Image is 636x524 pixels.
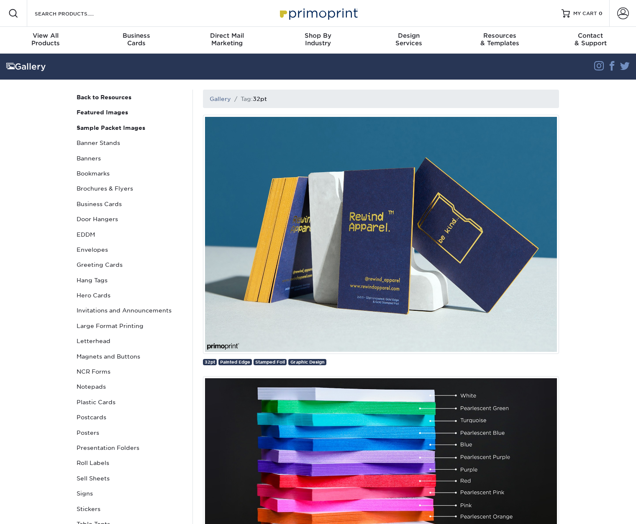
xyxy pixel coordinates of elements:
a: Bookmarks [73,166,186,181]
span: Business [91,32,182,39]
a: Banners [73,151,186,166]
a: Featured Images [73,105,186,120]
a: Presentation Folders [73,440,186,455]
a: Gallery [210,96,231,102]
a: 32pt [203,359,217,365]
a: Large Format Printing [73,318,186,333]
a: Posters [73,425,186,440]
a: Business Cards [73,196,186,212]
a: DesignServices [364,27,454,54]
strong: Sample Packet Images [77,124,145,131]
span: 32pt [205,359,215,364]
a: Back to Resources [73,90,186,105]
input: SEARCH PRODUCTS..... [34,8,115,18]
span: Painted Edge [220,359,250,364]
a: Hero Cards [73,288,186,303]
a: Sell Sheets [73,471,186,486]
div: & Support [545,32,636,47]
a: Postcards [73,410,186,425]
a: Brochures & Flyers [73,181,186,196]
strong: Featured Images [77,109,128,116]
a: Hang Tags [73,273,186,288]
div: Cards [91,32,182,47]
a: Contact& Support [545,27,636,54]
a: Envelopes [73,242,186,257]
span: Direct Mail [182,32,272,39]
span: MY CART [573,10,597,17]
a: Resources& Templates [454,27,545,54]
img: 32pt uncoated gold painted edge business card with gold stamped foil [203,115,559,354]
a: Graphic Design [288,359,326,365]
a: Invitations and Announcements [73,303,186,318]
li: Tag: [231,95,267,103]
div: & Templates [454,32,545,47]
div: Industry [272,32,363,47]
div: Services [364,32,454,47]
h1: 32pt [253,96,267,102]
a: Roll Labels [73,455,186,470]
span: Contact [545,32,636,39]
a: Painted Edge [218,359,252,365]
img: Primoprint [276,4,360,22]
a: Stickers [73,501,186,516]
span: Resources [454,32,545,39]
a: EDDM [73,227,186,242]
a: Stamped Foil [254,359,287,365]
span: Stamped Foil [255,359,285,364]
span: Shop By [272,32,363,39]
a: Magnets and Buttons [73,349,186,364]
a: Shop ByIndustry [272,27,363,54]
a: Door Hangers [73,212,186,227]
a: BusinessCards [91,27,182,54]
a: Notepads [73,379,186,394]
a: Plastic Cards [73,395,186,410]
div: Marketing [182,32,272,47]
a: Letterhead [73,333,186,348]
a: Direct MailMarketing [182,27,272,54]
span: 0 [599,10,603,16]
a: NCR Forms [73,364,186,379]
span: Graphic Design [290,359,325,364]
span: Design [364,32,454,39]
a: Signs [73,486,186,501]
a: Sample Packet Images [73,120,186,135]
a: Greeting Cards [73,257,186,272]
a: Banner Stands [73,135,186,150]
